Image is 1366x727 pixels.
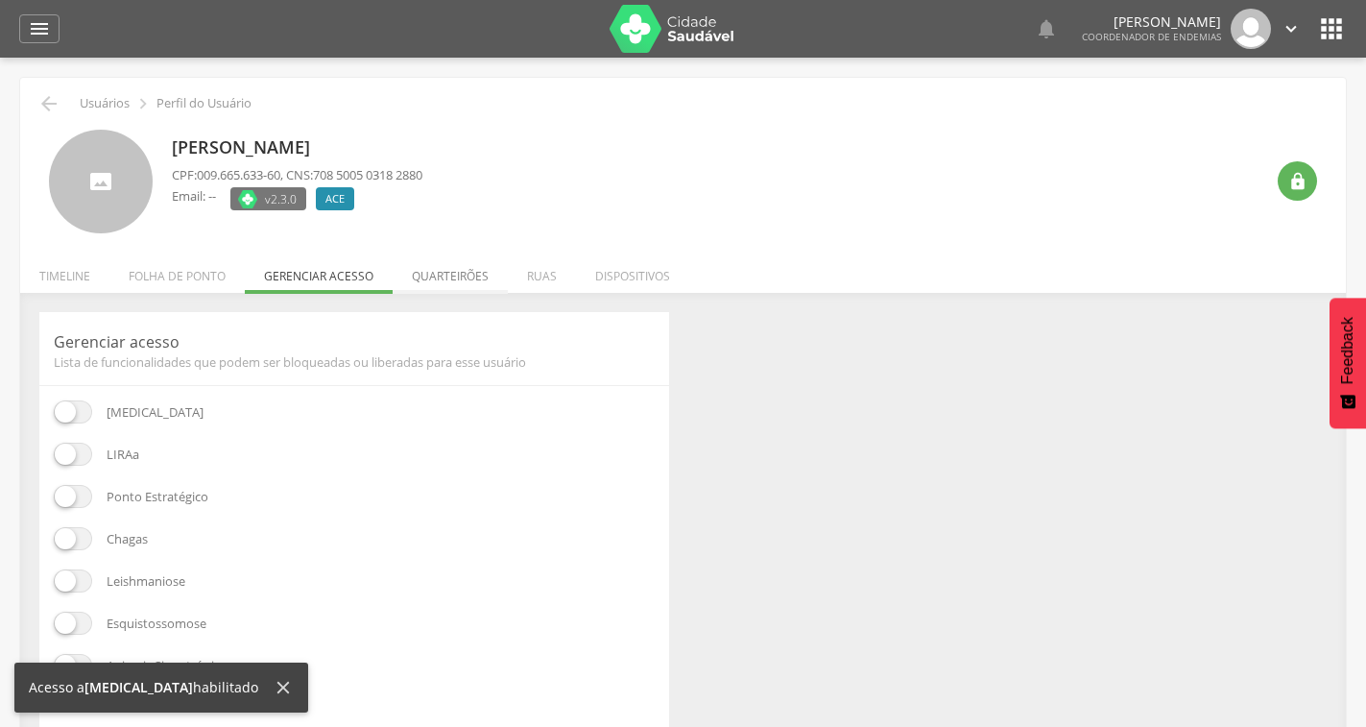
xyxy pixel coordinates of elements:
li: Dispositivos [576,249,689,294]
a:  [1035,9,1058,49]
p: Gerenciar acesso [54,331,655,352]
i:  [1281,18,1302,39]
i:  [1035,17,1058,40]
li: Timeline [20,249,109,294]
p: [PERSON_NAME] [1082,15,1221,29]
li: Quarteirões [393,249,508,294]
span: 708 5005 0318 2880 [313,166,422,183]
p: [MEDICAL_DATA] [107,400,204,424]
li: Ruas [508,249,576,294]
a:  [1281,9,1302,49]
p: Esquistossomose [107,612,206,635]
a:  [19,14,60,43]
i:  [132,93,154,114]
b: [MEDICAL_DATA] [84,678,193,696]
i:  [1316,13,1347,44]
p: Email: -- [172,187,216,206]
div: Acesso a habilitado [29,678,273,697]
li: Folha de ponto [109,249,245,294]
i:  [28,17,51,40]
span: v2.3.0 [265,189,297,208]
span: 009.665.633-60 [197,166,280,183]
i:  [1288,172,1307,191]
p: Chagas [107,527,148,550]
p: CPF: , CNS: [172,166,422,184]
span: ACE [325,191,345,206]
p: LIRAa [107,443,139,466]
button: Feedback - Mostrar pesquisa [1330,298,1366,428]
p: Ponto Estratégico [107,485,208,508]
p: Leishmaniose [107,569,185,593]
p: [PERSON_NAME] [172,135,422,160]
span: Lista de funcionalidades que podem ser bloqueadas ou liberadas para esse usuário [54,353,655,371]
p: Usuários [80,96,130,111]
p: Perfil do Usuário [156,96,252,111]
i:  [37,92,60,115]
p: Animais Sinantrópicos [107,654,233,677]
span: Feedback [1339,317,1356,384]
span: Coordenador de Endemias [1082,30,1221,43]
